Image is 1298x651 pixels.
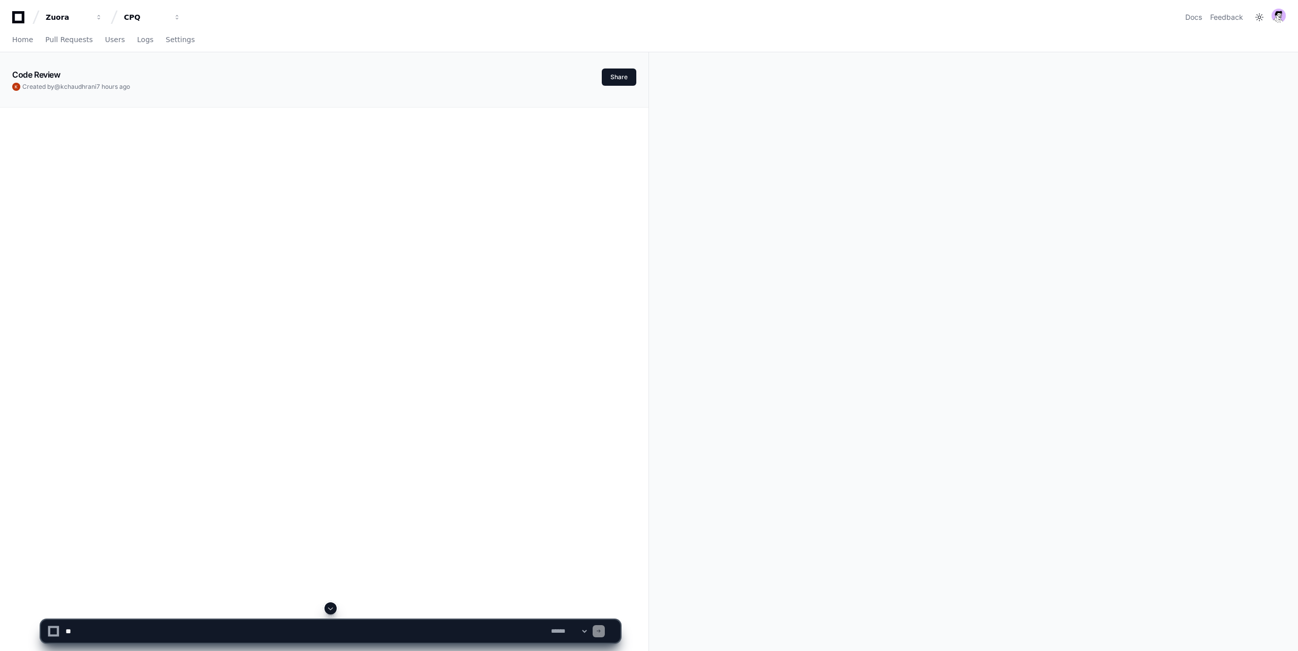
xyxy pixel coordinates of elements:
span: Home [12,37,33,43]
span: Users [105,37,125,43]
a: Home [12,28,33,52]
a: Users [105,28,125,52]
div: CPQ [124,12,168,22]
img: avatar [1272,9,1286,23]
span: 7 hours ago [96,83,130,90]
button: Feedback [1210,12,1243,22]
span: Logs [137,37,153,43]
a: Docs [1185,12,1202,22]
img: ACg8ocKZXm1NKHxhOkqvqa84Dmx5E-TY7OaNiff2geN263m-JUJizQ=s96-c [12,83,20,91]
span: Created by [22,83,130,91]
button: CPQ [120,8,185,26]
span: kchaudhrani [60,83,96,90]
a: Settings [166,28,194,52]
div: Zuora [46,12,89,22]
a: Logs [137,28,153,52]
span: Settings [166,37,194,43]
span: @ [54,83,60,90]
button: Share [602,68,636,86]
app-text-character-animate: Code Review [12,70,60,80]
span: Pull Requests [45,37,92,43]
a: Pull Requests [45,28,92,52]
button: Zuora [42,8,107,26]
